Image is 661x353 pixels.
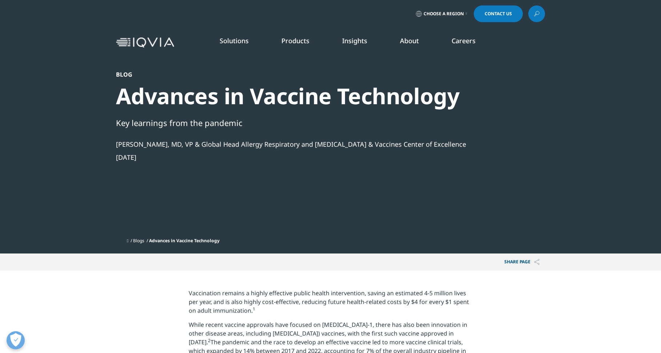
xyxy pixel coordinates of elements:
[281,36,309,45] a: Products
[424,11,464,17] span: Choose a Region
[534,259,540,265] img: Share PAGE
[452,36,476,45] a: Careers
[116,153,506,162] div: [DATE]
[116,82,506,110] div: Advances in Vaccine Technology
[133,238,144,244] a: Blogs
[116,71,506,78] div: Blog
[116,117,506,129] div: Key learnings from the pandemic
[116,37,174,48] img: IQVIA Healthcare Information Technology and Pharma Clinical Research Company
[149,238,220,244] span: Advances in Vaccine Technology
[220,36,249,45] a: Solutions
[499,253,545,271] button: Share PAGEShare PAGE
[7,331,25,349] button: 개방형 기본 설정
[474,5,523,22] a: Contact Us
[177,25,545,60] nav: Primary
[499,253,545,271] p: Share PAGE
[342,36,367,45] a: Insights
[253,306,255,312] sup: 1
[189,289,473,320] p: Vaccination remains a highly effective public health intervention, saving an estimated 4-5 millio...
[208,337,211,344] sup: 2
[400,36,419,45] a: About
[485,12,512,16] span: Contact Us
[116,140,506,149] div: [PERSON_NAME], MD, VP & Global Head Allergy Respiratory and [MEDICAL_DATA] & Vaccines Center of E...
